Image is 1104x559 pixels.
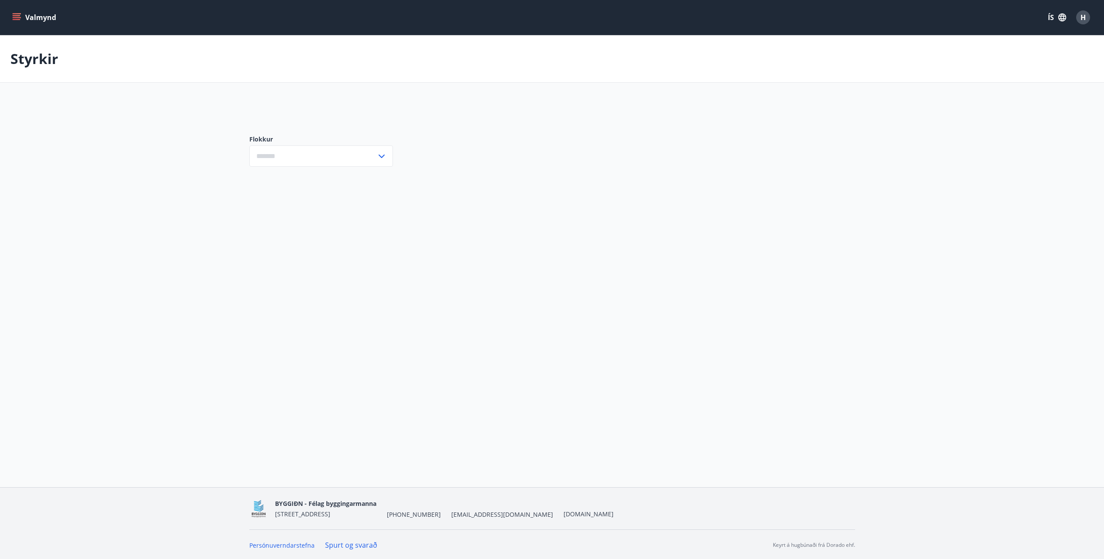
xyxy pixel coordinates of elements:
a: Persónuverndarstefna [249,541,315,549]
button: menu [10,10,60,25]
button: H [1073,7,1094,28]
span: BYGGIÐN - Félag byggingarmanna [275,499,376,508]
a: [DOMAIN_NAME] [564,510,614,518]
span: [EMAIL_ADDRESS][DOMAIN_NAME] [451,510,553,519]
p: Keyrt á hugbúnaði frá Dorado ehf. [773,541,855,549]
label: Flokkur [249,135,393,144]
img: BKlGVmlTW1Qrz68WFGMFQUcXHWdQd7yePWMkvn3i.png [249,499,268,518]
span: H [1081,13,1086,22]
p: Styrkir [10,49,58,68]
span: [STREET_ADDRESS] [275,510,330,518]
span: [PHONE_NUMBER] [387,510,441,519]
a: Spurt og svarað [325,540,377,550]
button: ÍS [1043,10,1071,25]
